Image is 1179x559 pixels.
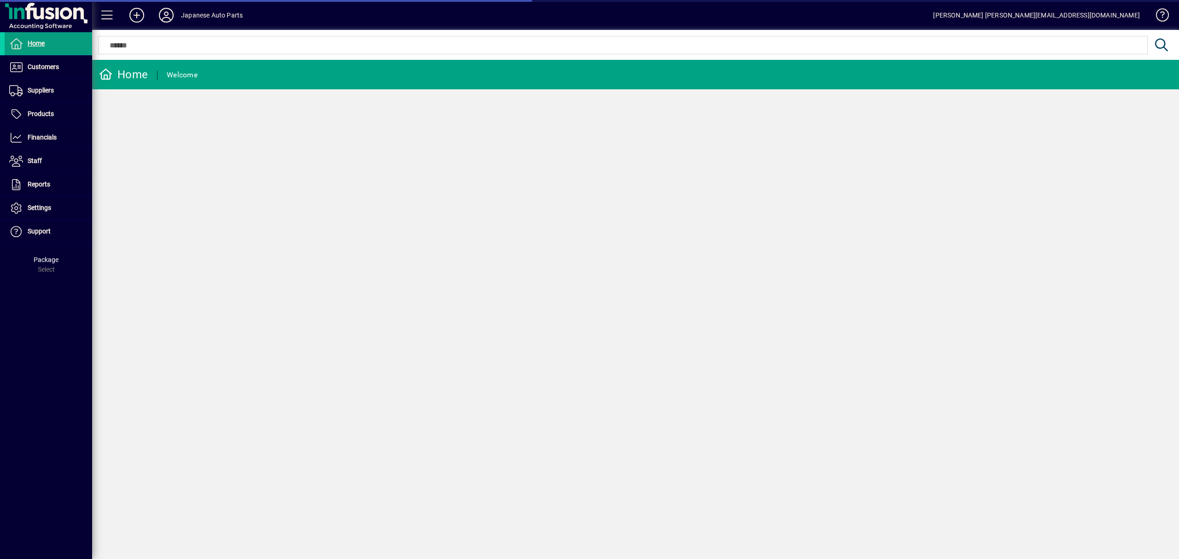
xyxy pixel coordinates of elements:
[28,157,42,164] span: Staff
[5,79,92,102] a: Suppliers
[28,40,45,47] span: Home
[5,150,92,173] a: Staff
[28,110,54,117] span: Products
[28,87,54,94] span: Suppliers
[122,7,152,23] button: Add
[28,181,50,188] span: Reports
[152,7,181,23] button: Profile
[5,56,92,79] a: Customers
[28,204,51,211] span: Settings
[99,67,148,82] div: Home
[34,256,58,263] span: Package
[181,8,243,23] div: Japanese Auto Parts
[5,173,92,196] a: Reports
[167,68,198,82] div: Welcome
[1149,2,1167,32] a: Knowledge Base
[5,220,92,243] a: Support
[5,197,92,220] a: Settings
[933,8,1140,23] div: [PERSON_NAME] [PERSON_NAME][EMAIL_ADDRESS][DOMAIN_NAME]
[28,63,59,70] span: Customers
[28,227,51,235] span: Support
[5,126,92,149] a: Financials
[5,103,92,126] a: Products
[28,134,57,141] span: Financials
